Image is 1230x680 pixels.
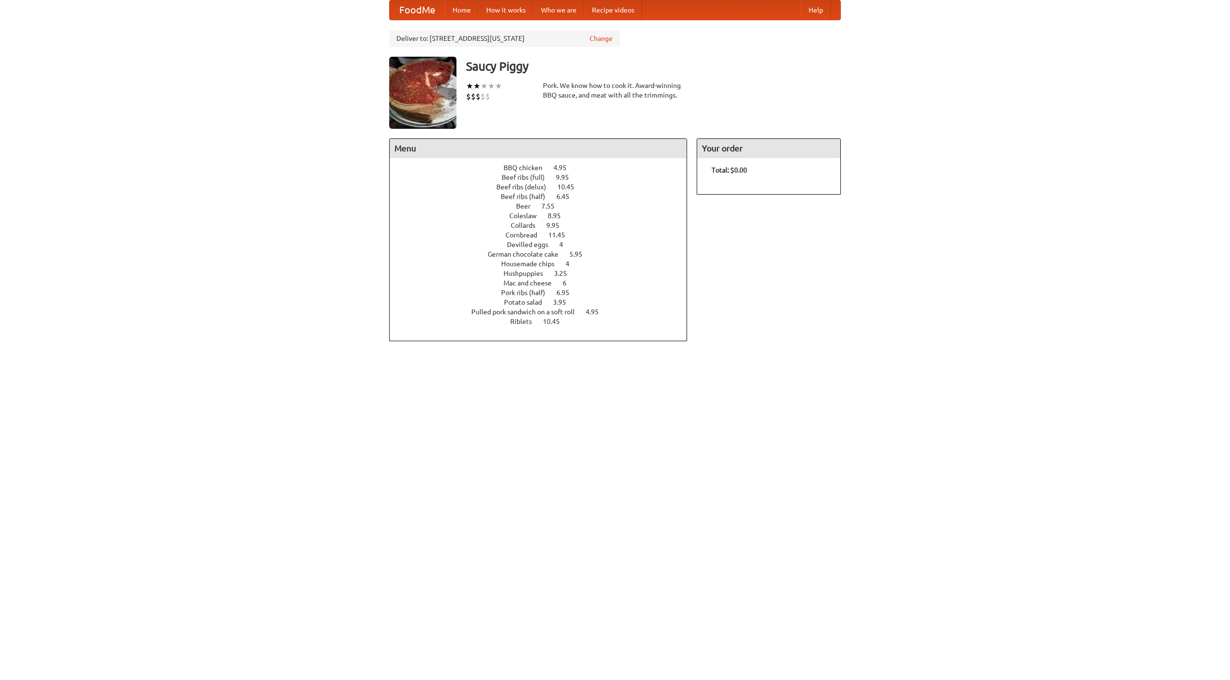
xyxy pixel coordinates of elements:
span: 4.95 [553,164,576,172]
span: German chocolate cake [488,250,568,258]
a: German chocolate cake 5.95 [488,250,600,258]
li: $ [476,91,480,102]
a: Mac and cheese 6 [504,279,584,287]
a: Riblets 10.45 [510,318,578,325]
span: 9.95 [556,173,578,181]
h4: Your order [697,139,840,158]
a: FoodMe [390,0,445,20]
li: $ [466,91,471,102]
span: 4 [559,241,573,248]
span: 9.95 [546,222,569,229]
span: 6.95 [556,289,579,297]
span: Mac and cheese [504,279,561,287]
span: 6.45 [556,193,579,200]
div: Pork. We know how to cook it. Award-winning BBQ sauce, and meat with all the trimmings. [543,81,687,100]
span: Potato salad [504,298,552,306]
span: BBQ chicken [504,164,552,172]
a: Beef ribs (full) 9.95 [502,173,587,181]
a: Hushpuppies 3.25 [504,270,585,277]
span: Beef ribs (full) [502,173,554,181]
a: Beef ribs (half) 6.45 [501,193,587,200]
a: Home [445,0,479,20]
b: Total: $0.00 [712,166,747,174]
li: $ [480,91,485,102]
span: Devilled eggs [507,241,558,248]
li: $ [471,91,476,102]
a: Coleslaw 8.95 [509,212,578,220]
span: 11.45 [548,231,575,239]
li: $ [485,91,490,102]
a: Devilled eggs 4 [507,241,581,248]
li: ★ [480,81,488,91]
span: 4 [566,260,579,268]
span: 10.45 [557,183,584,191]
a: How it works [479,0,533,20]
h4: Menu [390,139,687,158]
div: Deliver to: [STREET_ADDRESS][US_STATE] [389,30,620,47]
span: 4.95 [586,308,608,316]
a: Pork ribs (half) 6.95 [501,289,587,297]
span: Coleslaw [509,212,546,220]
span: Riblets [510,318,541,325]
li: ★ [473,81,480,91]
a: Collards 9.95 [511,222,577,229]
a: Beef ribs (delux) 10.45 [496,183,592,191]
span: Beef ribs (delux) [496,183,556,191]
span: 5.95 [569,250,592,258]
li: ★ [466,81,473,91]
span: Beer [516,202,540,210]
span: 3.25 [554,270,577,277]
a: Pulled pork sandwich on a soft roll 4.95 [471,308,616,316]
span: Cornbread [505,231,547,239]
li: ★ [495,81,502,91]
a: Cornbread 11.45 [505,231,583,239]
span: Hushpuppies [504,270,553,277]
span: Pork ribs (half) [501,289,555,297]
li: ★ [488,81,495,91]
img: angular.jpg [389,57,456,129]
a: Recipe videos [584,0,642,20]
a: Who we are [533,0,584,20]
span: Beef ribs (half) [501,193,555,200]
a: Change [590,34,613,43]
span: 6 [563,279,576,287]
span: 3.95 [553,298,576,306]
span: Housemade chips [501,260,564,268]
span: 7.55 [541,202,564,210]
a: Housemade chips 4 [501,260,587,268]
a: Help [801,0,831,20]
a: Beer 7.55 [516,202,572,210]
h3: Saucy Piggy [466,57,841,76]
span: 10.45 [543,318,569,325]
span: 8.95 [548,212,570,220]
a: Potato salad 3.95 [504,298,584,306]
span: Pulled pork sandwich on a soft roll [471,308,584,316]
span: Collards [511,222,545,229]
a: BBQ chicken 4.95 [504,164,584,172]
